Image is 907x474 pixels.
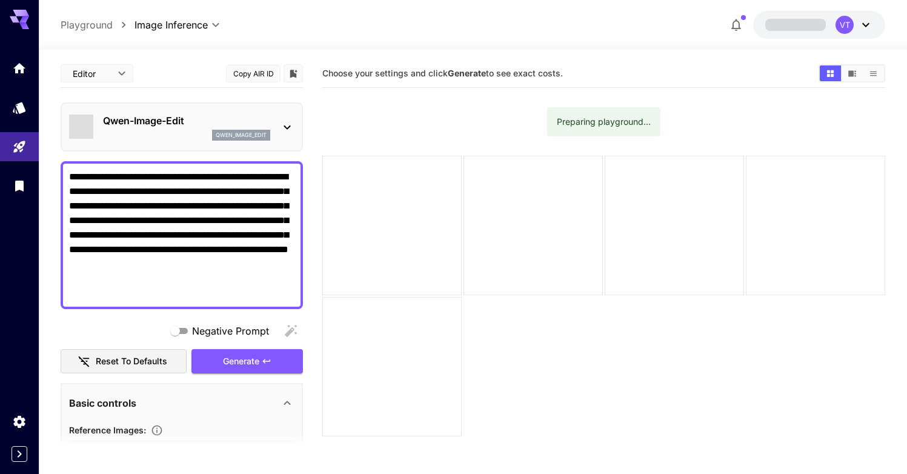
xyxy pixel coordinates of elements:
[863,65,884,81] button: Show media in list view
[69,108,294,145] div: Qwen-Image-Editqwen_image_edit
[322,68,563,78] span: Choose your settings and click to see exact costs.
[288,66,299,81] button: Add to library
[192,324,269,338] span: Negative Prompt
[557,111,651,133] div: Preparing playground...
[146,424,168,436] button: Upload a reference image to guide the result. This is needed for Image-to-Image or Inpainting. Su...
[61,18,135,32] nav: breadcrumb
[73,67,110,80] span: Editor
[12,414,27,429] div: Settings
[836,16,854,34] div: VT
[820,65,841,81] button: Show media in grid view
[135,18,208,32] span: Image Inference
[69,425,146,435] span: Reference Images :
[12,100,27,115] div: Models
[69,396,136,410] p: Basic controls
[12,61,27,76] div: Home
[216,131,267,139] p: qwen_image_edit
[191,349,303,374] button: Generate
[12,139,27,155] div: Playground
[12,446,27,462] button: Expand sidebar
[842,65,863,81] button: Show media in video view
[226,65,281,82] button: Copy AIR ID
[223,354,259,369] span: Generate
[103,113,270,128] p: Qwen-Image-Edit
[69,389,294,418] div: Basic controls
[61,18,113,32] a: Playground
[12,178,27,193] div: Library
[61,349,187,374] button: Reset to defaults
[753,11,885,39] button: VT
[819,64,885,82] div: Show media in grid viewShow media in video viewShow media in list view
[448,68,486,78] b: Generate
